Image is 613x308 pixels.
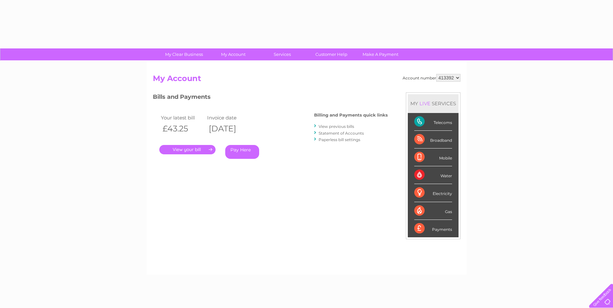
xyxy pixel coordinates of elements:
a: Services [256,48,309,60]
a: My Account [206,48,260,60]
h2: My Account [153,74,460,86]
div: Gas [414,202,452,220]
td: Invoice date [206,113,252,122]
div: Mobile [414,149,452,166]
a: Paperless bill settings [319,137,360,142]
th: £43.25 [159,122,206,135]
div: Telecoms [414,113,452,131]
th: [DATE] [206,122,252,135]
div: Water [414,166,452,184]
div: MY SERVICES [408,94,459,113]
a: View previous bills [319,124,354,129]
div: Account number [403,74,460,82]
h4: Billing and Payments quick links [314,113,388,118]
a: Make A Payment [354,48,407,60]
a: . [159,145,216,154]
div: LIVE [418,100,432,107]
td: Your latest bill [159,113,206,122]
div: Broadband [414,131,452,149]
a: My Clear Business [157,48,211,60]
h3: Bills and Payments [153,92,388,104]
a: Statement of Accounts [319,131,364,136]
div: Electricity [414,184,452,202]
div: Payments [414,220,452,237]
a: Pay Here [225,145,259,159]
a: Customer Help [305,48,358,60]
